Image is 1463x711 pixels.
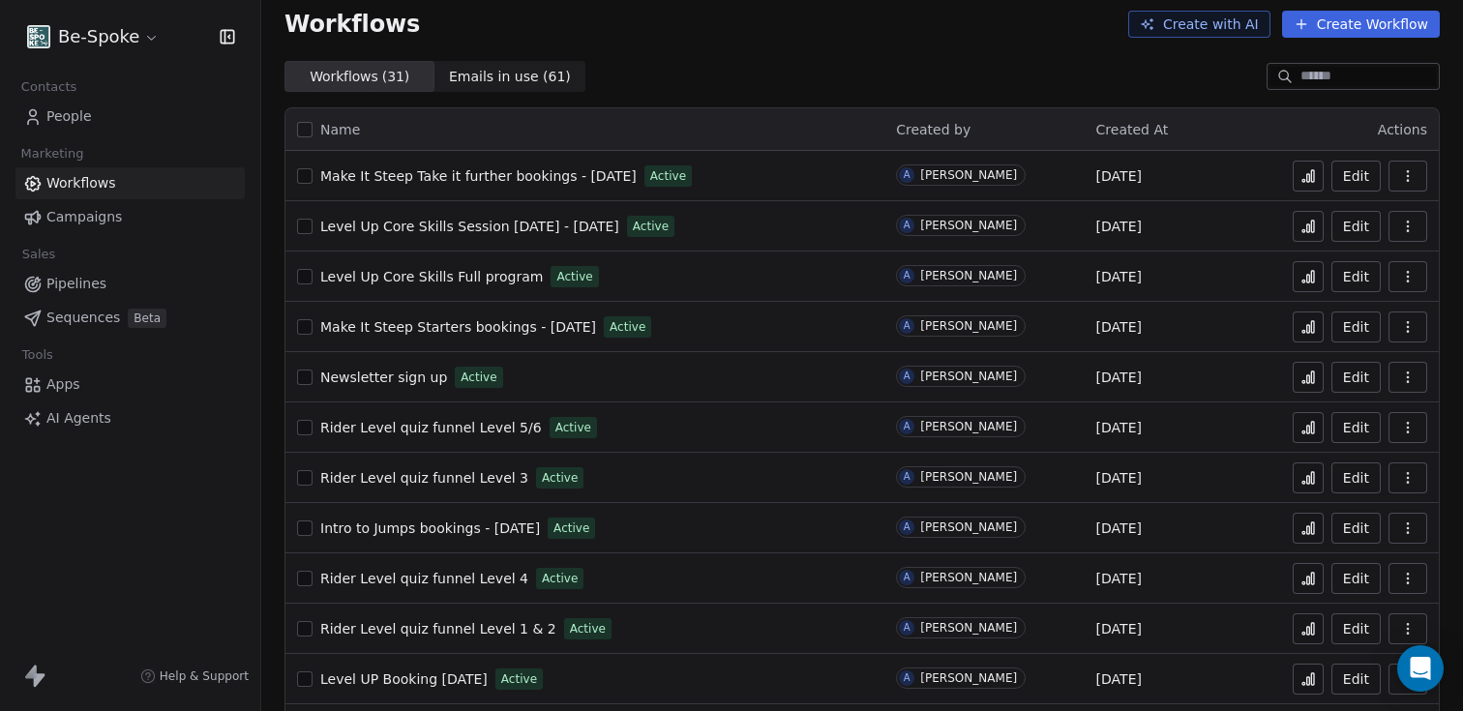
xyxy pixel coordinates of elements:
div: [PERSON_NAME] [920,370,1017,383]
span: [DATE] [1096,217,1142,236]
a: Level Up Core Skills Full program [320,267,543,286]
span: Rider Level quiz funnel Level 5/6 [320,420,542,435]
a: Apps [15,369,245,400]
a: Pipelines [15,268,245,300]
a: Level Up Core Skills Session [DATE] - [DATE] [320,217,619,236]
button: Edit [1331,161,1381,192]
div: [PERSON_NAME] [920,219,1017,232]
span: Make It Steep Take it further bookings - [DATE] [320,168,637,184]
span: Active [501,670,537,688]
span: Tools [14,341,61,370]
div: [PERSON_NAME] [920,671,1017,685]
a: AI Agents [15,402,245,434]
div: A [904,218,911,233]
span: Sales [14,240,64,269]
a: Campaigns [15,201,245,233]
div: A [904,419,911,434]
span: Pipelines [46,274,106,294]
div: [PERSON_NAME] [920,168,1017,182]
div: Open Intercom Messenger [1397,645,1444,692]
button: Edit [1331,211,1381,242]
div: A [904,519,911,535]
div: [PERSON_NAME] [920,621,1017,635]
div: A [904,318,911,334]
span: Rider Level quiz funnel Level 4 [320,571,528,586]
span: Workflows [284,11,420,38]
span: Active [650,167,686,185]
div: A [904,620,911,636]
div: A [904,469,911,485]
span: Emails in use ( 61 ) [449,67,571,87]
a: People [15,101,245,133]
button: Edit [1331,613,1381,644]
span: Apps [46,374,80,395]
span: [DATE] [1096,619,1142,638]
span: [DATE] [1096,518,1142,538]
span: Active [542,570,578,587]
span: Make It Steep Starters bookings - [DATE] [320,319,596,335]
span: Level Up Core Skills Session [DATE] - [DATE] [320,219,619,234]
span: People [46,106,92,127]
img: Facebook%20profile%20picture.png [27,25,50,48]
div: A [904,167,911,183]
a: Level UP Booking [DATE] [320,669,488,689]
span: [DATE] [1096,418,1142,437]
button: Edit [1331,462,1381,493]
span: Contacts [13,73,85,102]
span: Active [461,369,496,386]
span: Campaigns [46,207,122,227]
span: Be-Spoke [58,24,139,49]
a: Workflows [15,167,245,199]
div: [PERSON_NAME] [920,420,1017,433]
button: Create with AI [1128,11,1270,38]
span: Active [542,469,578,487]
button: Edit [1331,311,1381,342]
span: Intro to Jumps bookings - [DATE] [320,520,540,536]
button: Edit [1331,362,1381,393]
a: Make It Steep Starters bookings - [DATE] [320,317,596,337]
a: Intro to Jumps bookings - [DATE] [320,518,540,538]
a: SequencesBeta [15,302,245,334]
div: [PERSON_NAME] [920,520,1017,534]
span: Active [556,268,592,285]
a: Make It Steep Take it further bookings - [DATE] [320,166,637,186]
a: Edit [1331,261,1381,292]
span: AI Agents [46,408,111,429]
span: Active [610,318,645,336]
span: Sequences [46,308,120,328]
span: [DATE] [1096,267,1142,286]
span: [DATE] [1096,317,1142,337]
span: [DATE] [1096,368,1142,387]
span: [DATE] [1096,569,1142,588]
button: Edit [1331,513,1381,544]
span: Actions [1378,122,1427,137]
span: Active [633,218,669,235]
div: [PERSON_NAME] [920,571,1017,584]
span: Newsletter sign up [320,370,447,385]
div: [PERSON_NAME] [920,470,1017,484]
span: Active [555,419,591,436]
span: Rider Level quiz funnel Level 3 [320,470,528,486]
button: Create Workflow [1282,11,1440,38]
div: A [904,369,911,384]
button: Edit [1331,563,1381,594]
span: Workflows [46,173,116,193]
a: Rider Level quiz funnel Level 5/6 [320,418,542,437]
span: Name [320,120,360,140]
span: [DATE] [1096,468,1142,488]
button: Edit [1331,664,1381,695]
span: Created At [1096,122,1169,137]
span: Beta [128,309,166,328]
span: Rider Level quiz funnel Level 1 & 2 [320,621,556,637]
span: Level UP Booking [DATE] [320,671,488,687]
span: [DATE] [1096,669,1142,689]
a: Newsletter sign up [320,368,447,387]
div: A [904,670,911,686]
